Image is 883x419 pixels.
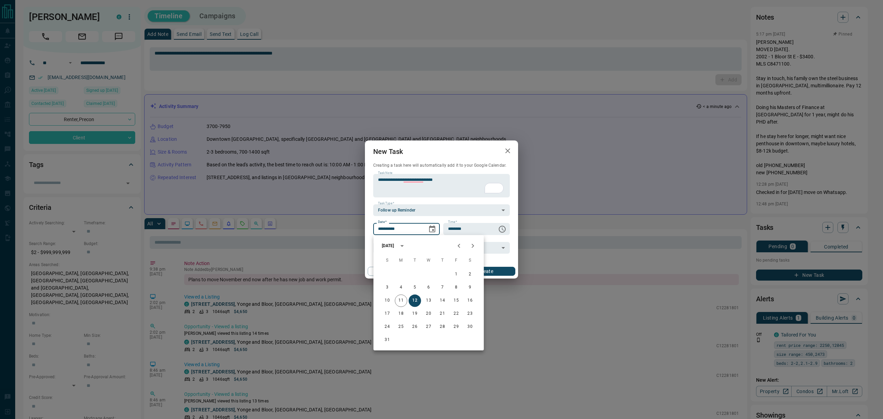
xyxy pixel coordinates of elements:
[495,222,509,236] button: Choose time, selected time is 6:00 AM
[409,308,421,320] button: 19
[378,201,394,206] label: Task Type
[409,321,421,333] button: 26
[381,254,394,267] span: Sunday
[464,321,476,333] button: 30
[381,294,394,307] button: 10
[466,239,480,253] button: Next month
[395,321,407,333] button: 25
[464,268,476,281] button: 2
[368,267,427,276] button: Cancel
[409,254,421,267] span: Tuesday
[464,281,476,294] button: 9
[464,254,476,267] span: Saturday
[395,254,407,267] span: Monday
[450,281,463,294] button: 8
[423,281,435,294] button: 6
[450,294,463,307] button: 15
[425,222,439,236] button: Choose date, selected date is Aug 12, 2025
[381,281,394,294] button: 3
[456,267,515,276] button: Create
[464,294,476,307] button: 16
[423,254,435,267] span: Wednesday
[450,308,463,320] button: 22
[381,321,394,333] button: 24
[436,321,449,333] button: 28
[378,220,387,224] label: Date
[436,308,449,320] button: 21
[409,281,421,294] button: 5
[395,308,407,320] button: 18
[396,240,408,252] button: calendar view is open, switch to year view
[436,294,449,307] button: 14
[450,321,463,333] button: 29
[450,254,463,267] span: Friday
[381,308,394,320] button: 17
[423,308,435,320] button: 20
[423,294,435,307] button: 13
[365,140,411,163] h2: New Task
[381,334,394,346] button: 31
[382,243,394,249] div: [DATE]
[373,163,510,168] p: Creating a task here will automatically add it to your Google Calendar.
[448,220,457,224] label: Time
[452,239,466,253] button: Previous month
[395,281,407,294] button: 4
[464,308,476,320] button: 23
[395,294,407,307] button: 11
[378,177,505,195] textarea: To enrich screen reader interactions, please activate Accessibility in Grammarly extension settings
[436,281,449,294] button: 7
[423,321,435,333] button: 27
[450,268,463,281] button: 1
[436,254,449,267] span: Thursday
[378,171,392,175] label: Task Note
[373,204,510,216] div: Follow up Reminder
[409,294,421,307] button: 12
